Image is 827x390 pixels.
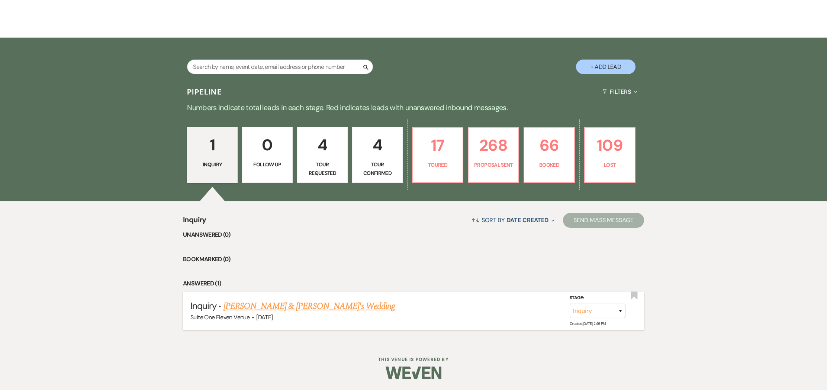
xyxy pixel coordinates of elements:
li: Unanswered (0) [183,230,644,240]
p: Tour Requested [302,160,343,177]
input: Search by name, event date, email address or phone number [187,60,373,74]
p: 17 [417,133,458,158]
span: [DATE] [256,313,273,321]
span: Created: [DATE] 2:46 PM [570,321,606,326]
a: 0Follow Up [242,127,293,183]
p: Proposal Sent [473,161,514,169]
p: 0 [247,132,288,157]
p: Lost [589,161,630,169]
p: 4 [357,132,398,157]
label: Stage: [570,294,625,302]
p: 109 [589,133,630,158]
p: Follow Up [247,160,288,169]
a: 66Booked [524,127,575,183]
span: Inquiry [190,300,216,311]
a: 109Lost [584,127,635,183]
p: Tour Confirmed [357,160,398,177]
p: Numbers indicate total leads in each stage. Red indicates leads with unanswered inbound messages. [146,102,681,114]
p: Toured [417,161,458,169]
button: Filters [599,82,640,102]
a: [PERSON_NAME] & [PERSON_NAME]'s Wedding [223,300,395,313]
p: 66 [529,133,570,158]
h3: Pipeline [187,87,222,97]
span: Date Created [506,216,548,224]
a: 1Inquiry [187,127,238,183]
p: Booked [529,161,570,169]
span: Inquiry [183,214,206,230]
a: 4Tour Confirmed [352,127,403,183]
a: 268Proposal Sent [468,127,519,183]
img: Weven Logo [386,360,441,386]
p: 268 [473,133,514,158]
p: 1 [192,132,233,157]
p: Inquiry [192,160,233,169]
li: Bookmarked (0) [183,255,644,264]
li: Answered (1) [183,279,644,288]
span: ↑↓ [471,216,480,224]
a: 4Tour Requested [297,127,348,183]
a: 17Toured [412,127,463,183]
button: Send Mass Message [563,213,644,228]
button: + Add Lead [576,60,635,74]
span: Suite One Eleven Venue [190,313,250,321]
button: Sort By Date Created [468,210,557,230]
p: 4 [302,132,343,157]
